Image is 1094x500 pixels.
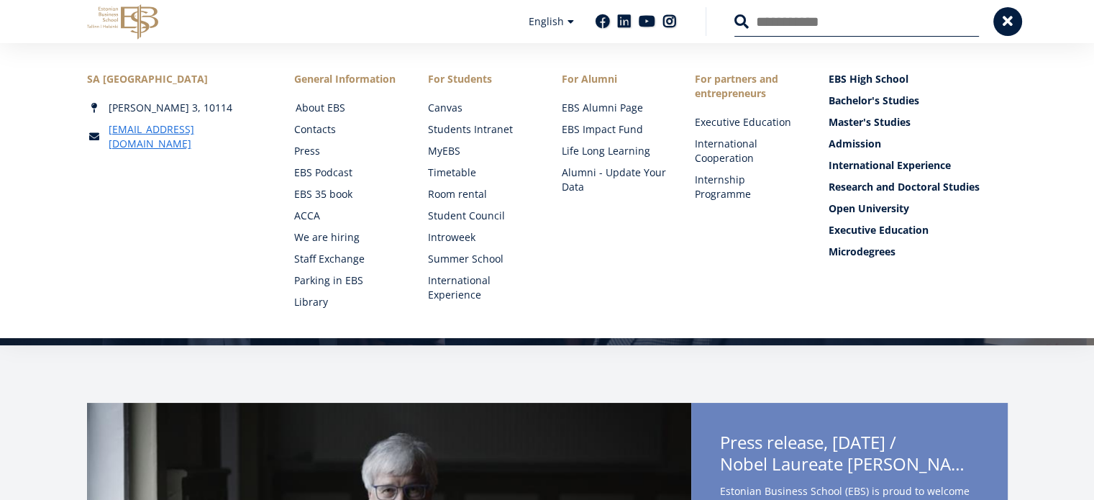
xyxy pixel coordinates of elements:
a: Internship Programme [695,173,800,201]
a: About EBS [296,101,401,115]
a: EBS 35 book [294,187,399,201]
a: [EMAIL_ADDRESS][DOMAIN_NAME] [109,122,266,151]
a: Student Council [428,209,533,223]
a: For Students [428,72,533,86]
a: MyEBS [428,144,533,158]
a: Press [294,144,399,158]
a: Master's Studies [829,115,1008,129]
a: EBS Alumni Page [562,101,667,115]
div: SA [GEOGRAPHIC_DATA] [87,72,266,86]
a: Open University [829,201,1008,216]
a: Room rental [428,187,533,201]
a: Linkedin [617,14,632,29]
a: International Cooperation [695,137,800,165]
a: Facebook [596,14,610,29]
a: International Experience [428,273,533,302]
a: We are hiring [294,230,399,245]
a: Summer School [428,252,533,266]
span: Nobel Laureate [PERSON_NAME] to Deliver Lecture at [GEOGRAPHIC_DATA] [720,453,979,475]
a: EBS High School [829,72,1008,86]
a: Library [294,295,399,309]
span: For Alumni [562,72,667,86]
a: Instagram [662,14,677,29]
a: Microdegrees [829,245,1008,259]
a: Canvas [428,101,533,115]
div: [PERSON_NAME] 3, 10114 [87,101,266,115]
span: Press release, [DATE] / [720,432,979,479]
a: Research and Doctoral Studies [829,180,1008,194]
a: EBS Impact Fund [562,122,667,137]
a: EBS Podcast [294,165,399,180]
a: Youtube [639,14,655,29]
a: International Experience [829,158,1008,173]
a: Staff Exchange [294,252,399,266]
span: For partners and entrepreneurs [695,72,800,101]
a: Introweek [428,230,533,245]
a: Contacts [294,122,399,137]
a: ACCA [294,209,399,223]
a: Admission [829,137,1008,151]
a: Executive Education [829,223,1008,237]
a: Students Intranet [428,122,533,137]
a: Alumni - Update Your Data [562,165,667,194]
a: Executive Education [695,115,800,129]
a: Bachelor's Studies [829,94,1008,108]
a: Parking in EBS [294,273,399,288]
a: Timetable [428,165,533,180]
span: General Information [294,72,399,86]
a: Life Long Learning [562,144,667,158]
